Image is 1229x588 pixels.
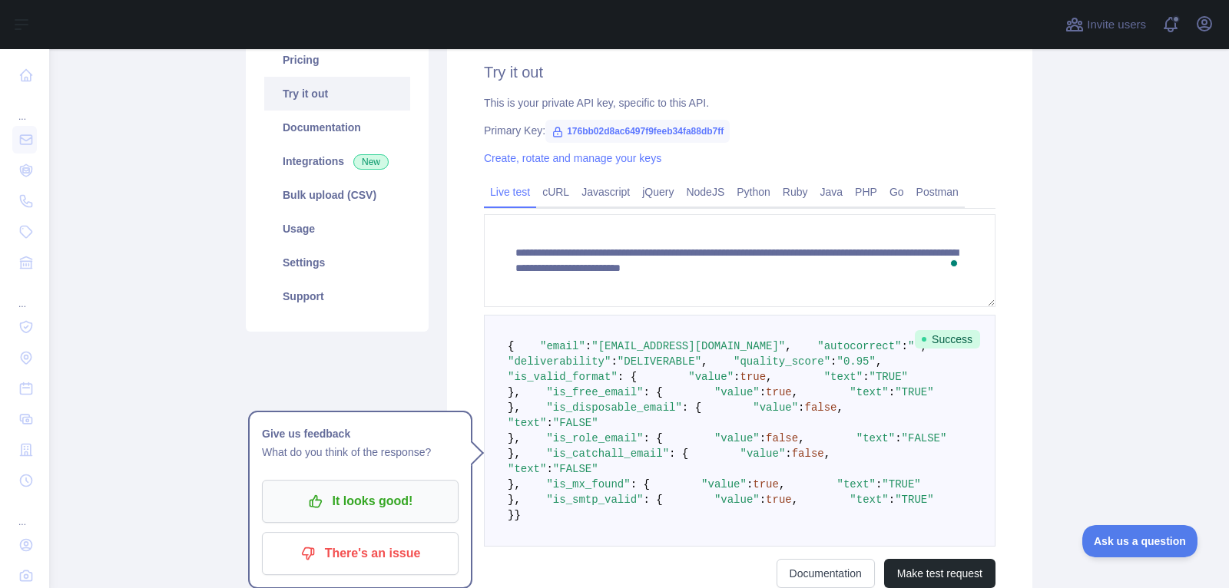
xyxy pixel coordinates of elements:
span: }, [508,432,521,444]
a: PHP [849,180,883,204]
span: "is_disposable_email" [546,401,681,414]
span: Success [915,330,980,349]
span: , [785,340,791,352]
span: false [766,432,798,444]
span: }, [508,448,521,460]
span: true [740,371,766,383]
span: "FALSE" [553,463,598,475]
span: "quality_score" [734,355,830,368]
p: What do you think of the response? [262,443,459,461]
span: "is_smtp_valid" [546,494,643,506]
a: Live test [484,180,536,204]
a: cURL [536,180,575,204]
a: Support [264,279,410,313]
span: "TRUE" [882,478,920,491]
span: "value" [688,371,734,383]
span: : [889,386,895,398]
span: }, [508,401,521,414]
span: "text" [508,417,546,429]
span: "autocorrect" [817,340,901,352]
span: } [514,509,520,521]
span: : [747,478,753,491]
span: false [792,448,824,460]
span: "text" [837,478,876,491]
span: , [837,401,843,414]
span: true [766,386,792,398]
span: New [353,154,389,170]
a: Settings [264,246,410,279]
a: Documentation [777,559,875,588]
a: Python [730,180,777,204]
a: Go [883,180,910,204]
span: : [876,478,882,491]
span: : [760,432,766,444]
span: "TRUE" [895,494,933,506]
span: "FALSE" [553,417,598,429]
span: : [895,432,901,444]
span: }, [508,386,521,398]
a: Documentation [264,111,410,144]
span: : [902,340,908,352]
span: "email" [540,340,585,352]
span: true [753,478,779,491]
span: "text" [850,386,888,398]
div: Primary Key: [484,123,995,138]
span: "value" [753,401,798,414]
span: , [701,355,707,368]
iframe: Toggle Customer Support [1082,525,1198,557]
span: , [792,386,798,398]
span: : [889,494,895,506]
span: "deliverability" [508,355,611,368]
span: , [824,448,830,460]
a: Javascript [575,180,636,204]
a: Create, rotate and manage your keys [484,152,661,164]
span: : [863,371,869,383]
span: "is_mx_found" [546,478,630,491]
span: false [805,401,837,414]
textarea: To enrich screen reader interactions, please activate Accessibility in Grammarly extension settings [484,214,995,307]
span: : { [631,478,650,491]
span: "value" [714,432,760,444]
span: "text" [824,371,863,383]
span: Invite users [1087,16,1146,34]
span: : [546,463,552,475]
span: : [585,340,591,352]
span: : [798,401,804,414]
span: : { [643,386,662,398]
span: : { [669,448,688,460]
span: , [766,371,772,383]
span: : { [682,401,701,414]
span: 176bb02d8ac6497f9feeb34fa88db7ff [545,120,730,143]
span: : { [618,371,637,383]
span: "[EMAIL_ADDRESS][DOMAIN_NAME]" [591,340,785,352]
span: "is_valid_format" [508,371,618,383]
span: : [760,494,766,506]
span: "value" [714,494,760,506]
span: , [876,355,882,368]
a: Postman [910,180,965,204]
span: : [830,355,836,368]
a: Ruby [777,180,814,204]
span: "text" [850,494,888,506]
span: { [508,340,514,352]
span: "text" [508,463,546,475]
span: "is_catchall_email" [546,448,669,460]
span: "text" [856,432,895,444]
span: "DELIVERABLE" [618,355,701,368]
a: Bulk upload (CSV) [264,178,410,212]
a: Usage [264,212,410,246]
a: jQuery [636,180,680,204]
a: Pricing [264,43,410,77]
span: , [798,432,804,444]
span: : [546,417,552,429]
a: Java [814,180,850,204]
span: , [792,494,798,506]
span: true [766,494,792,506]
span: "FALSE" [902,432,947,444]
span: "value" [701,478,747,491]
a: Try it out [264,77,410,111]
button: Make test request [884,559,995,588]
a: Integrations New [264,144,410,178]
span: "value" [740,448,786,460]
span: "" [908,340,921,352]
